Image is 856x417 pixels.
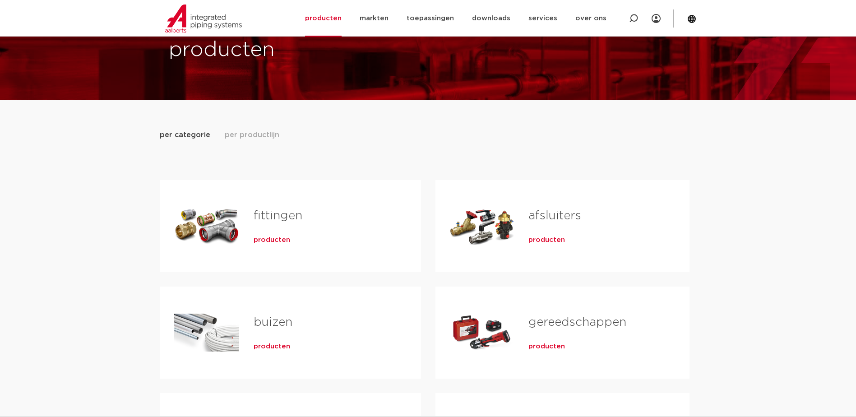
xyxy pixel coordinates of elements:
[225,130,279,140] span: per productlijn
[254,210,302,222] a: fittingen
[528,236,565,245] a: producten
[528,342,565,351] a: producten
[528,210,581,222] a: afsluiters
[254,236,290,245] a: producten
[254,342,290,351] a: producten
[169,36,424,65] h1: producten
[254,316,292,328] a: buizen
[528,316,626,328] a: gereedschappen
[160,130,210,140] span: per categorie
